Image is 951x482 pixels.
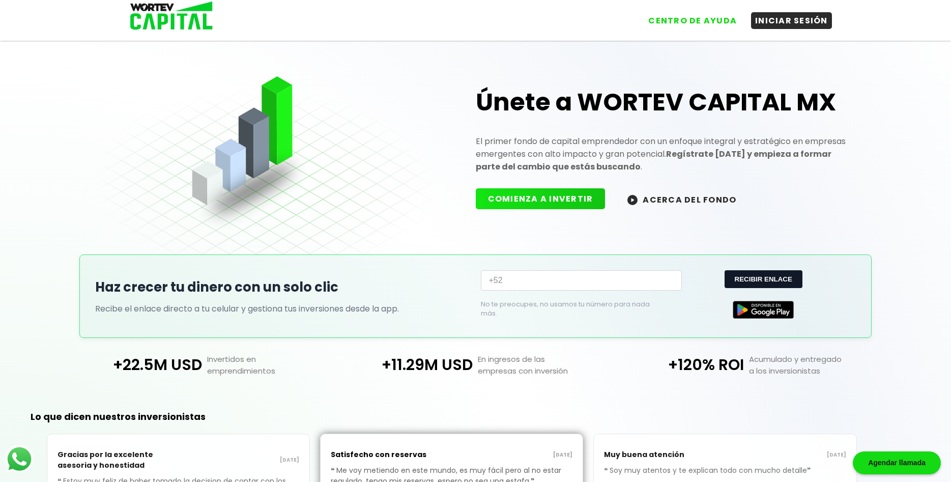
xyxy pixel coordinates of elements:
[331,465,336,475] span: ❝
[95,277,471,297] h2: Haz crecer tu dinero con un solo clic
[611,353,744,377] p: +120% ROI
[340,353,473,377] p: +11.29M USD
[69,353,202,377] p: +22.5M USD
[604,444,725,465] p: Muy buena atención
[476,188,606,209] button: COMIENZA A INVERTIR
[634,5,741,29] a: CENTRO DE AYUDA
[751,12,832,29] button: INICIAR SESIÓN
[807,465,813,475] span: ❞
[744,353,882,377] p: Acumulado y entregado a los inversionistas
[741,5,832,29] a: INICIAR SESIÓN
[95,302,471,315] p: Recibe el enlace directo a tu celular y gestiona tus inversiones desde la app.
[202,353,340,377] p: Invertidos en emprendimientos
[476,148,831,173] strong: Regístrate [DATE] y empieza a formar parte del cambio que estás buscando
[331,444,452,465] p: Satisfecho con reservas
[473,353,611,377] p: En ingresos de las empresas con inversión
[725,451,846,459] p: [DATE]
[481,300,666,318] p: No te preocupes, no usamos tu número para nada más.
[725,270,802,288] button: RECIBIR ENLACE
[733,301,794,319] img: Google Play
[627,195,638,205] img: wortev-capital-acerca-del-fondo
[476,86,856,119] h1: Únete a WORTEV CAPITAL MX
[853,451,941,474] div: Agendar llamada
[178,456,299,464] p: [DATE]
[452,451,573,459] p: [DATE]
[5,445,34,473] img: logos_whatsapp-icon.242b2217.svg
[476,193,616,205] a: COMIENZA A INVERTIR
[644,12,741,29] button: CENTRO DE AYUDA
[57,444,179,476] p: Gracias por la excelente asesoria y honestidad
[604,465,610,475] span: ❝
[615,188,748,210] button: ACERCA DEL FONDO
[476,135,856,173] p: El primer fondo de capital emprendedor con un enfoque integral y estratégico en empresas emergent...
